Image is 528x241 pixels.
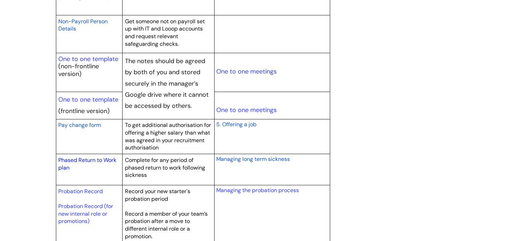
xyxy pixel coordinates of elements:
[216,67,276,76] a: One to one meetings
[216,120,256,128] a: 5. Offering a job
[123,53,215,119] td: The notes should be agreed by both of you and stored securely in the manager’s Google drive where...
[125,121,211,151] span: To get additional authorisation for offering a higher salary than what was agreed in your recruit...
[58,156,116,171] a: Phased Return to Work plan
[58,63,120,78] p: (non-frontline version)
[58,203,113,225] a: Probation Record (for new internal role or promotions)
[58,188,103,195] a: Probation Record
[125,188,190,203] span: Record your new starter's probation period
[56,92,123,119] td: (frontline version)
[58,18,108,33] span: Non-Payroll Person Details
[125,156,205,179] span: Complete for any period of phased return to work following sickness
[125,18,205,48] span: Get someone not on payroll set up with IT and Looop accounts and request relevant safeguarding ch...
[125,210,208,240] span: Record a member of your team’s probation after a move to different internal role or a promotion.
[216,106,276,114] a: One to one meetings
[58,17,108,33] a: Non-Payroll Person Details
[58,121,101,129] a: Pay change form
[58,55,118,63] a: One to one template
[58,121,101,129] span: Pay change form
[216,155,290,163] span: Managing long term sickness
[58,95,118,104] a: One to one template
[216,155,290,163] a: Managing long term sickness
[216,187,299,194] a: Managing the probation process
[216,121,256,128] span: 5. Offering a job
